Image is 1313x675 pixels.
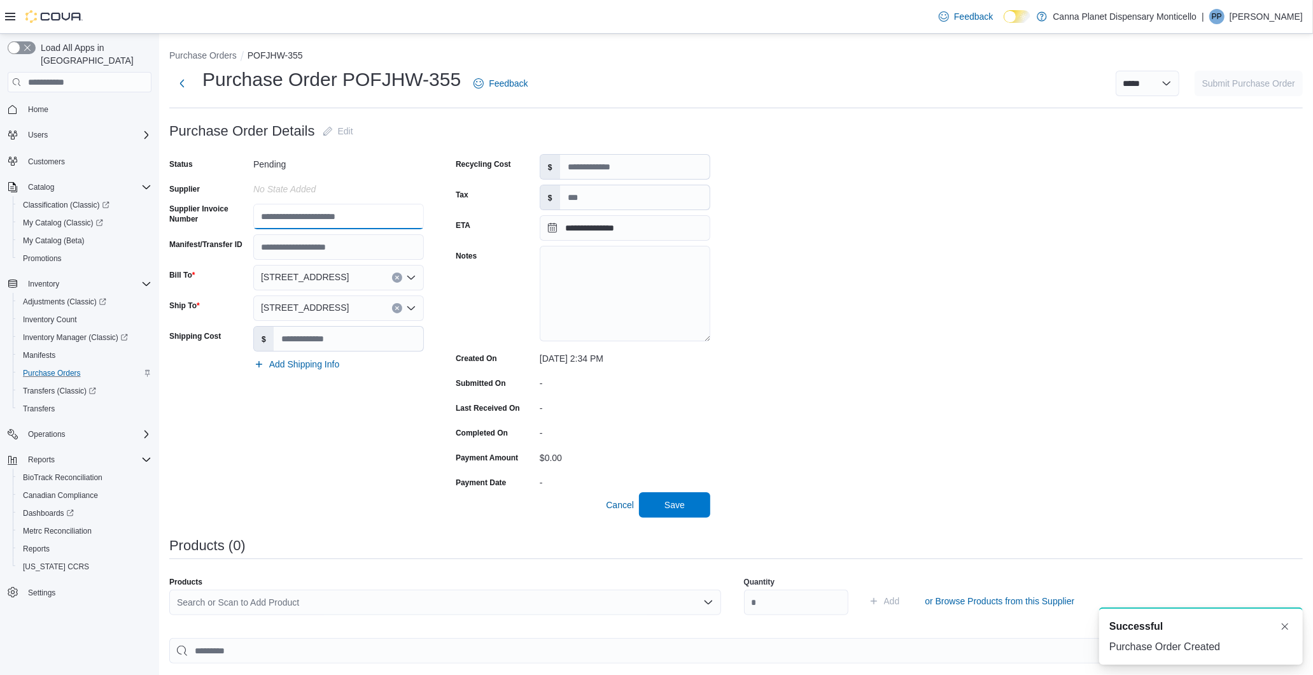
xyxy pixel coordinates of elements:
[169,239,242,250] label: Manifest/Transfer ID
[864,588,905,614] button: Add
[23,350,55,360] span: Manifests
[18,488,103,503] a: Canadian Compliance
[13,522,157,540] button: Metrc Reconciliation
[8,95,151,635] nav: Complex example
[456,353,497,364] label: Created On
[169,538,246,553] h3: Products (0)
[23,276,151,292] span: Inventory
[18,559,151,574] span: Washington CCRS
[456,378,506,388] label: Submitted On
[406,303,416,313] button: Open list of options
[28,157,65,167] span: Customers
[18,541,55,557] a: Reports
[18,366,86,381] a: Purchase Orders
[3,275,157,293] button: Inventory
[23,526,92,536] span: Metrc Reconciliation
[3,425,157,443] button: Operations
[456,453,518,463] label: Payment Amount
[169,124,315,139] h3: Purchase Order Details
[23,276,64,292] button: Inventory
[601,492,639,518] button: Cancel
[13,346,157,364] button: Manifests
[28,588,55,598] span: Settings
[23,404,55,414] span: Transfers
[744,577,775,587] label: Quantity
[1212,9,1222,24] span: PP
[13,214,157,232] a: My Catalog (Classic)
[1277,619,1293,634] button: Dismiss toast
[456,220,470,231] label: ETA
[23,236,85,246] span: My Catalog (Beta)
[540,398,710,413] div: -
[18,330,133,345] a: Inventory Manager (Classic)
[540,373,710,388] div: -
[18,383,101,399] a: Transfers (Classic)
[639,492,710,518] button: Save
[18,506,79,521] a: Dashboards
[23,585,151,600] span: Settings
[3,583,157,602] button: Settings
[18,233,90,248] a: My Catalog (Beta)
[23,127,53,143] button: Users
[18,294,111,309] a: Adjustments (Classic)
[36,41,151,67] span: Load All Apps in [GEOGRAPHIC_DATA]
[23,154,70,169] a: Customers
[18,233,151,248] span: My Catalog (Beta)
[28,130,48,140] span: Users
[318,118,358,144] button: Edit
[18,330,151,345] span: Inventory Manager (Classic)
[540,215,710,241] input: Press the down key to open a popover containing a calendar.
[23,368,81,378] span: Purchase Orders
[338,125,353,138] span: Edit
[540,448,710,463] div: $0.00
[169,204,248,224] label: Supplier Invoice Number
[13,250,157,267] button: Promotions
[3,451,157,469] button: Reports
[169,159,193,169] label: Status
[703,597,713,607] button: Open list of options
[18,401,60,416] a: Transfers
[13,487,157,504] button: Canadian Compliance
[248,50,303,60] button: POFJHW-355
[23,544,50,554] span: Reports
[468,71,533,96] a: Feedback
[23,102,53,117] a: Home
[169,577,202,587] label: Products
[3,100,157,118] button: Home
[23,332,128,343] span: Inventory Manager (Classic)
[18,251,67,266] a: Promotions
[18,348,151,363] span: Manifests
[261,300,349,315] span: [STREET_ADDRESS]
[23,218,103,228] span: My Catalog (Classic)
[23,180,59,195] button: Catalog
[269,358,340,371] span: Add Shipping Info
[1195,71,1303,96] button: Submit Purchase Order
[18,470,151,485] span: BioTrack Reconciliation
[1109,619,1293,634] div: Notification
[18,541,151,557] span: Reports
[13,232,157,250] button: My Catalog (Beta)
[25,10,83,23] img: Cova
[23,386,96,396] span: Transfers (Classic)
[28,182,54,192] span: Catalog
[456,251,477,261] label: Notes
[884,595,900,607] span: Add
[23,427,71,442] button: Operations
[23,253,62,264] span: Promotions
[540,155,560,179] label: $
[18,523,151,539] span: Metrc Reconciliation
[18,348,60,363] a: Manifests
[18,312,151,327] span: Inventory Count
[202,67,461,92] h1: Purchase Order POFJHW-355
[664,499,685,511] span: Save
[13,540,157,558] button: Reports
[1202,77,1295,90] span: Submit Purchase Order
[261,269,349,285] span: [STREET_ADDRESS]
[169,184,200,194] label: Supplier
[18,488,151,503] span: Canadian Compliance
[540,185,560,210] label: $
[254,327,274,351] label: $
[1202,9,1204,24] p: |
[249,352,345,377] button: Add Shipping Info
[954,10,993,23] span: Feedback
